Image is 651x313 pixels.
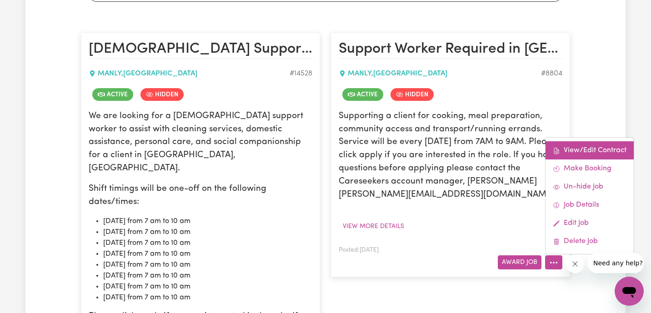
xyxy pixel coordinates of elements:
[546,141,634,159] a: View/Edit Contract
[290,68,312,79] div: Job ID #14528
[541,68,562,79] div: Job ID #8804
[103,216,312,227] li: [DATE] from 7 am to 10 am
[89,110,312,175] p: We are looking for a [DEMOGRAPHIC_DATA] support worker to assist with cleaning services, domestic...
[103,292,312,303] li: [DATE] from 7 am to 10 am
[103,259,312,270] li: [DATE] from 7 am to 10 am
[588,253,644,273] iframe: Message from company
[546,196,634,214] a: Job Details
[339,219,408,234] button: View more details
[89,68,290,79] div: MANLY , [GEOGRAPHIC_DATA]
[89,183,312,209] p: Shift timings will be one-off on the following dates/times:
[546,232,634,250] a: Delete Job
[103,281,312,292] li: [DATE] from 7 am to 10 am
[498,255,541,269] button: Award Job
[103,248,312,259] li: [DATE] from 7 am to 10 am
[92,88,133,101] span: Job is active
[545,255,562,269] button: More options
[546,178,634,196] a: Un-hide Job
[103,270,312,281] li: [DATE] from 7 am to 10 am
[545,137,634,254] div: More options
[339,247,379,253] span: Posted: [DATE]
[342,88,383,101] span: Job is active
[546,159,634,178] a: Make Booking
[89,40,312,59] h2: Female Support Worker Needed ONE OFF In Manly, NSW
[103,227,312,238] li: [DATE] from 7 am to 10 am
[339,68,541,79] div: MANLY , [GEOGRAPHIC_DATA]
[103,238,312,248] li: [DATE] from 7 am to 10 am
[615,277,644,306] iframe: Button to launch messaging window
[566,255,584,273] iframe: Close message
[546,214,634,232] a: Edit Job
[339,40,562,59] h2: Support Worker Required in Manly, NSW
[391,88,434,101] span: Job is hidden
[140,88,184,101] span: Job is hidden
[339,110,562,202] p: Supporting a client for cooking, meal preparation, community access and transport/running errands...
